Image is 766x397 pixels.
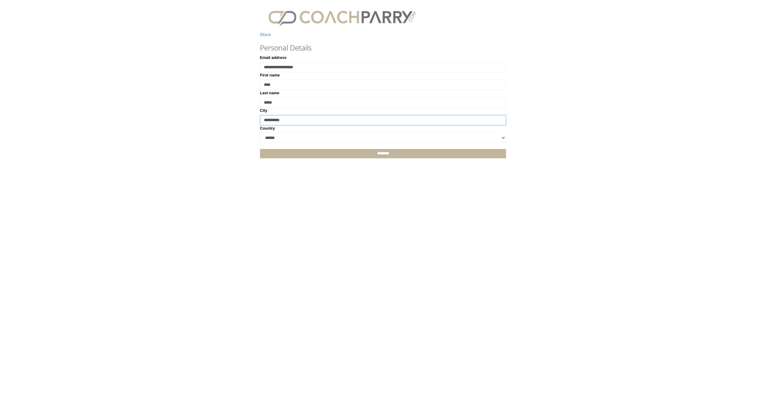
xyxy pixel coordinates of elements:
label: City [260,108,268,114]
label: Last name [260,90,279,96]
a: Back [260,32,271,37]
img: CPlogo.png [260,6,425,29]
h3: Personal Details [260,44,506,52]
label: Email address [260,55,287,61]
label: Country [260,125,275,131]
label: First name [260,72,280,78]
